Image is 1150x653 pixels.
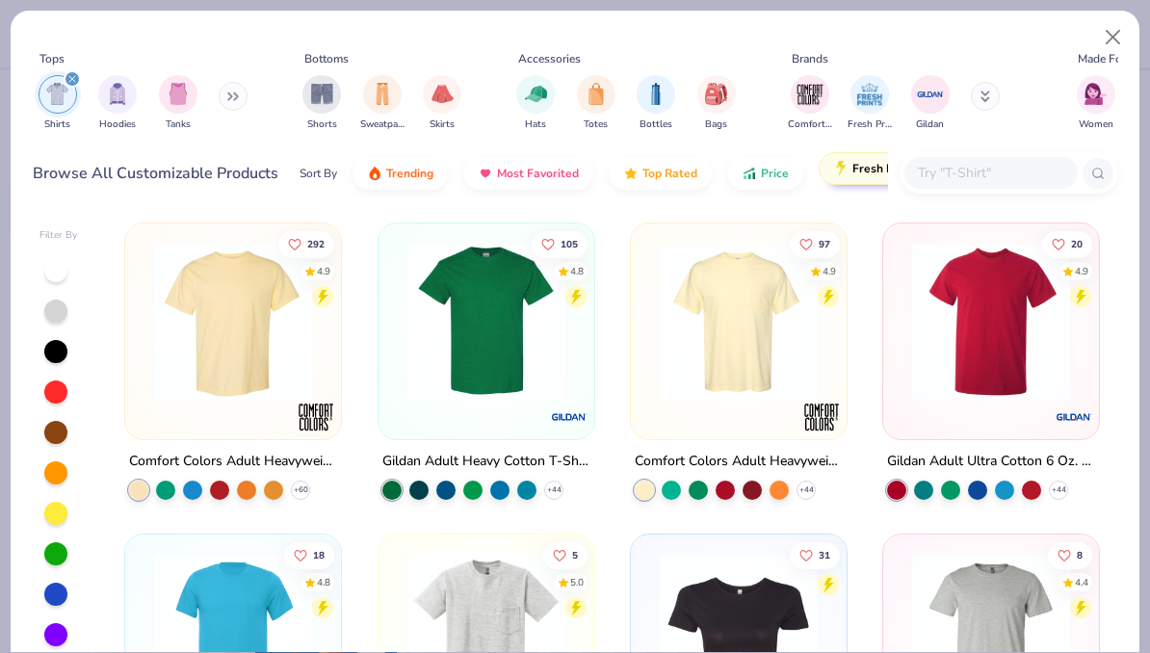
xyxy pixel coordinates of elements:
[788,75,832,132] button: filter button
[1077,75,1115,132] div: filter for Women
[916,162,1064,184] input: Try "T-Shirt"
[569,576,583,590] div: 5.0
[855,80,884,109] img: Fresh Prints Image
[353,157,448,190] button: Trending
[637,75,675,132] button: filter button
[313,551,325,561] span: 18
[423,75,461,132] div: filter for Skirts
[99,118,136,132] span: Hoodies
[1085,83,1107,105] img: Women Image
[497,166,579,181] span: Most Favorited
[382,450,590,474] div: Gildan Adult Heavy Cotton T-Shirt
[398,243,575,401] img: db319196-8705-402d-8b46-62aaa07ed94f
[833,161,849,176] img: flash.gif
[546,484,561,496] span: + 44
[852,161,952,176] span: Fresh Prints Flash
[518,50,581,67] div: Accessories
[550,398,588,436] img: Gildan logo
[819,152,1041,185] button: Fresh Prints Flash
[317,264,330,278] div: 4.9
[144,243,322,401] img: 029b8af0-80e6-406f-9fdc-fdf898547912
[642,166,697,181] span: Top Rated
[1079,118,1113,132] span: Women
[911,75,950,132] button: filter button
[168,83,189,105] img: Tanks Image
[1078,50,1126,67] div: Made For
[542,542,587,569] button: Like
[430,118,455,132] span: Skirts
[39,228,78,243] div: Filter By
[792,50,828,67] div: Brands
[98,75,137,132] button: filter button
[33,162,278,185] div: Browse All Customizable Products
[645,83,666,105] img: Bottles Image
[367,166,382,181] img: trending.gif
[478,166,493,181] img: most_fav.gif
[44,118,70,132] span: Shirts
[577,75,615,132] div: filter for Totes
[790,230,840,257] button: Like
[302,75,341,132] div: filter for Shorts
[796,80,824,109] img: Comfort Colors Image
[302,75,341,132] button: filter button
[39,75,77,132] button: filter button
[788,118,832,132] span: Comfort Colors
[819,239,830,248] span: 97
[525,83,547,105] img: Hats Image
[129,450,337,474] div: Comfort Colors Adult Heavyweight T-Shirt
[586,83,607,105] img: Totes Image
[431,83,454,105] img: Skirts Image
[107,83,128,105] img: Hoodies Image
[463,157,593,190] button: Most Favorited
[569,264,583,278] div: 4.8
[159,75,197,132] button: filter button
[1055,398,1093,436] img: Gildan logo
[848,118,892,132] span: Fresh Prints
[1042,230,1092,257] button: Like
[307,118,337,132] span: Shorts
[46,83,68,105] img: Shirts Image
[1095,19,1132,56] button: Close
[609,157,712,190] button: Top Rated
[39,50,65,67] div: Tops
[697,75,736,132] div: filter for Bags
[848,75,892,132] button: filter button
[360,75,405,132] button: filter button
[577,75,615,132] button: filter button
[916,80,945,109] img: Gildan Image
[635,450,843,474] div: Comfort Colors Adult Heavyweight RS Pocket T-Shirt
[294,484,308,496] span: + 60
[584,118,608,132] span: Totes
[304,50,349,67] div: Bottoms
[317,576,330,590] div: 4.8
[761,166,789,181] span: Price
[300,165,337,182] div: Sort By
[571,551,577,561] span: 5
[166,118,191,132] span: Tanks
[531,230,587,257] button: Like
[423,75,461,132] button: filter button
[916,118,944,132] span: Gildan
[790,542,840,569] button: Like
[697,75,736,132] button: filter button
[1077,551,1083,561] span: 8
[823,264,836,278] div: 4.9
[637,75,675,132] div: filter for Bottles
[798,484,813,496] span: + 44
[311,83,333,105] img: Shorts Image
[360,118,405,132] span: Sweatpants
[98,75,137,132] div: filter for Hoodies
[159,75,197,132] div: filter for Tanks
[516,75,555,132] div: filter for Hats
[360,75,405,132] div: filter for Sweatpants
[1048,542,1092,569] button: Like
[887,450,1095,474] div: Gildan Adult Ultra Cotton 6 Oz. T-Shirt
[802,398,841,436] img: Comfort Colors logo
[1071,239,1083,248] span: 20
[284,542,334,569] button: Like
[819,551,830,561] span: 31
[1075,264,1088,278] div: 4.9
[386,166,433,181] span: Trending
[788,75,832,132] div: filter for Comfort Colors
[1077,75,1115,132] button: filter button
